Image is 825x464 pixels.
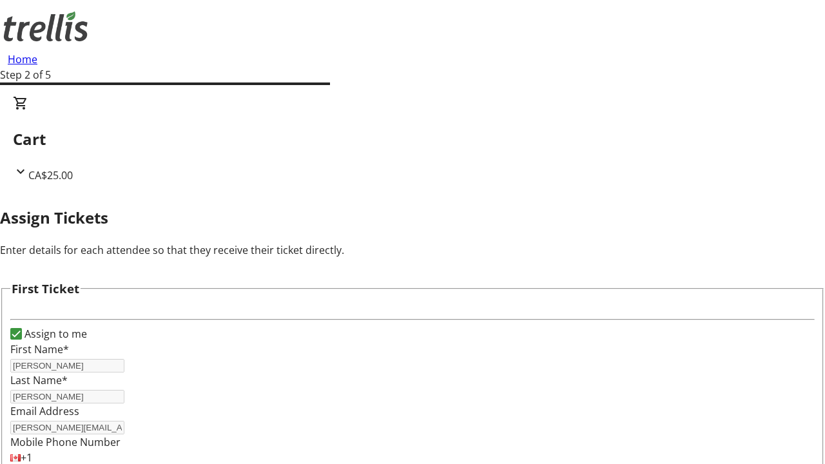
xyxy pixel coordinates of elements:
[10,404,79,418] label: Email Address
[13,95,812,183] div: CartCA$25.00
[10,435,121,449] label: Mobile Phone Number
[13,128,812,151] h2: Cart
[10,373,68,387] label: Last Name*
[28,168,73,182] span: CA$25.00
[10,342,69,356] label: First Name*
[22,326,87,342] label: Assign to me
[12,280,79,298] h3: First Ticket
